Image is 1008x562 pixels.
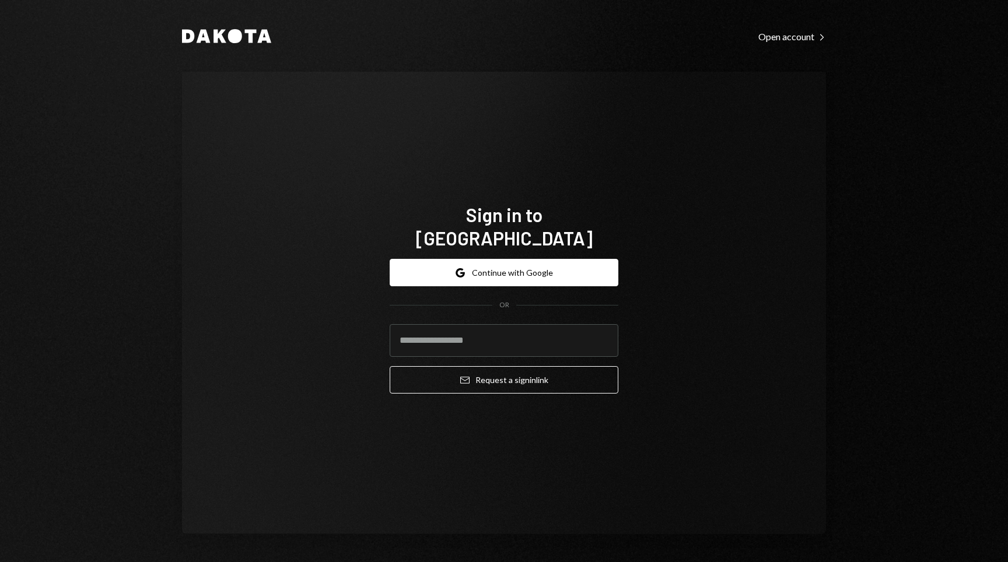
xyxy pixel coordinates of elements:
a: Open account [758,30,826,43]
h1: Sign in to [GEOGRAPHIC_DATA] [390,203,618,250]
button: Continue with Google [390,259,618,286]
button: Request a signinlink [390,366,618,394]
div: Open account [758,31,826,43]
div: OR [499,300,509,310]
